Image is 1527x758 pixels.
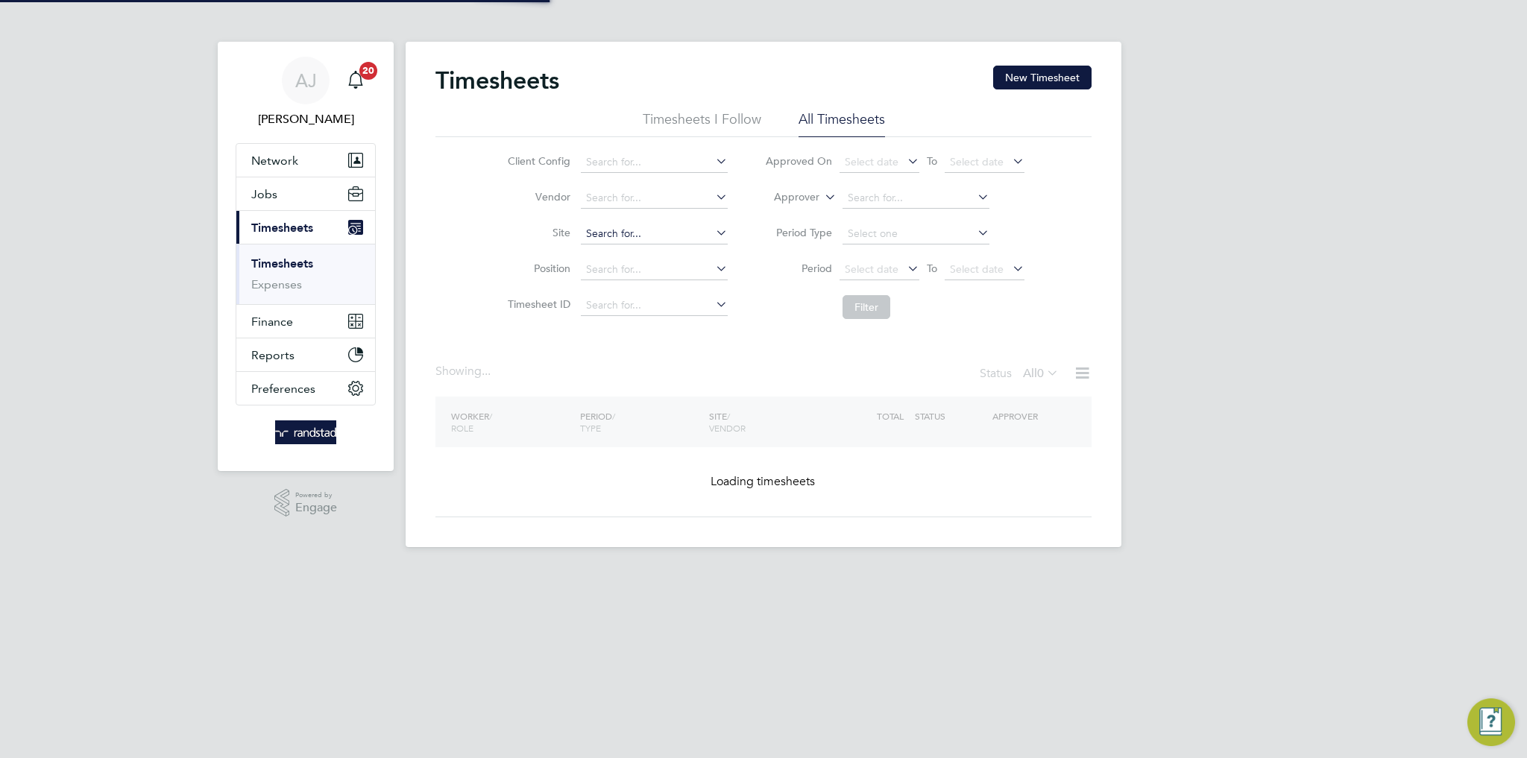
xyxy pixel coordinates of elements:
span: Network [251,154,298,168]
input: Select one [843,224,989,244]
label: Position [503,262,570,275]
label: Period Type [765,226,832,239]
li: All Timesheets [799,110,885,137]
label: Period [765,262,832,275]
span: Select date [845,262,898,276]
button: Reports [236,338,375,371]
span: Finance [251,315,293,329]
label: Timesheet ID [503,297,570,311]
input: Search for... [581,224,728,244]
span: ... [482,364,491,379]
a: 20 [341,57,371,104]
button: Preferences [236,372,375,405]
span: Powered by [295,489,337,502]
a: Expenses [251,277,302,291]
button: New Timesheet [993,66,1092,89]
a: Go to home page [236,420,376,444]
input: Search for... [581,295,728,316]
label: Vendor [503,190,570,203]
label: All [1023,366,1059,381]
span: To [922,151,942,171]
span: Amelia Jones [236,110,376,128]
button: Jobs [236,177,375,210]
button: Finance [236,305,375,338]
span: Engage [295,502,337,514]
a: Timesheets [251,256,313,271]
span: Select date [950,155,1004,168]
span: Jobs [251,187,277,201]
input: Search for... [843,188,989,209]
span: Timesheets [251,221,313,235]
div: Status [980,364,1062,385]
span: 0 [1037,366,1044,381]
span: Reports [251,348,295,362]
div: Timesheets [236,244,375,304]
span: To [922,259,942,278]
img: randstad-logo-retina.png [275,420,337,444]
input: Search for... [581,152,728,173]
label: Approver [752,190,819,205]
label: Approved On [765,154,832,168]
nav: Main navigation [218,42,394,471]
div: Showing [435,364,494,379]
span: Select date [950,262,1004,276]
input: Search for... [581,188,728,209]
span: Select date [845,155,898,168]
label: Site [503,226,570,239]
h2: Timesheets [435,66,559,95]
span: AJ [295,71,317,90]
input: Search for... [581,259,728,280]
span: 20 [359,62,377,80]
a: Powered byEngage [274,489,338,517]
a: AJ[PERSON_NAME] [236,57,376,128]
li: Timesheets I Follow [643,110,761,137]
button: Network [236,144,375,177]
button: Filter [843,295,890,319]
button: Engage Resource Center [1467,698,1515,746]
span: Preferences [251,382,315,396]
label: Client Config [503,154,570,168]
button: Timesheets [236,211,375,244]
